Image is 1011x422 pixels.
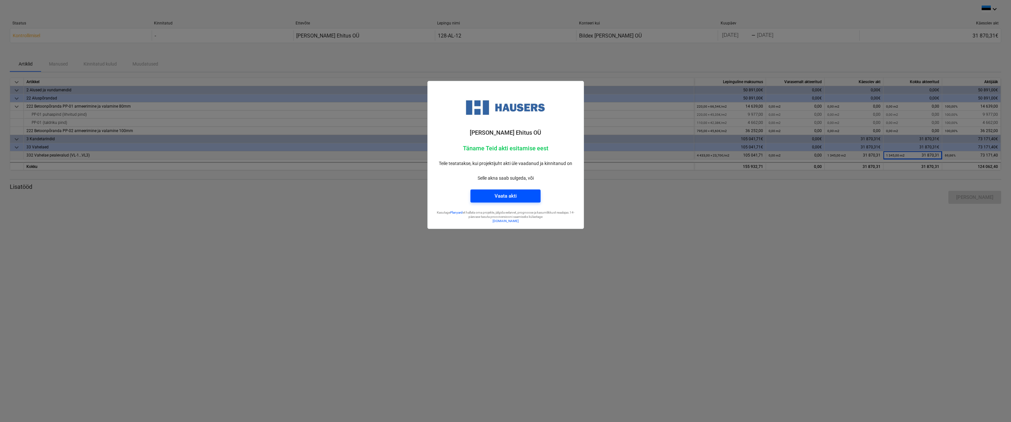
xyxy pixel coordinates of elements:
[470,189,541,203] button: Vaata akti
[493,219,519,223] a: [DOMAIN_NAME]
[433,175,578,182] p: Selle akna saab sulgeda, või
[433,129,578,137] p: [PERSON_NAME] Ehitus OÜ
[433,210,578,219] p: Kasutage et hallata oma projekte, jälgida eelarvet, prognoose ja kasumlikkust reaalajas. 14-päeva...
[433,144,578,152] p: Täname Teid akti esitamise eest
[433,160,578,167] p: Teile teatatakse, kui projektijuht akti üle vaadanud ja kinnitanud on
[450,211,463,214] a: Planyard
[495,192,517,200] div: Vaata akti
